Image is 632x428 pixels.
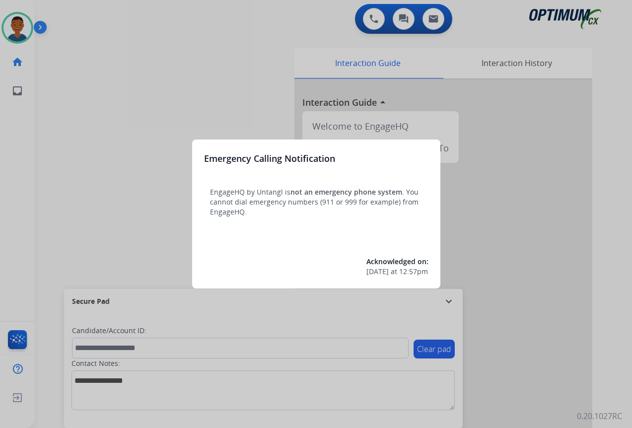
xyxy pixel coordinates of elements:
[399,267,428,277] span: 12:57pm
[366,267,428,277] div: at
[290,187,402,197] span: not an emergency phone system
[366,267,389,277] span: [DATE]
[577,410,622,422] p: 0.20.1027RC
[204,151,335,165] h3: Emergency Calling Notification
[210,187,422,217] p: EngageHQ by Untangl is . You cannot dial emergency numbers (911 or 999 for example) from EngageHQ.
[366,257,428,266] span: Acknowledged on:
